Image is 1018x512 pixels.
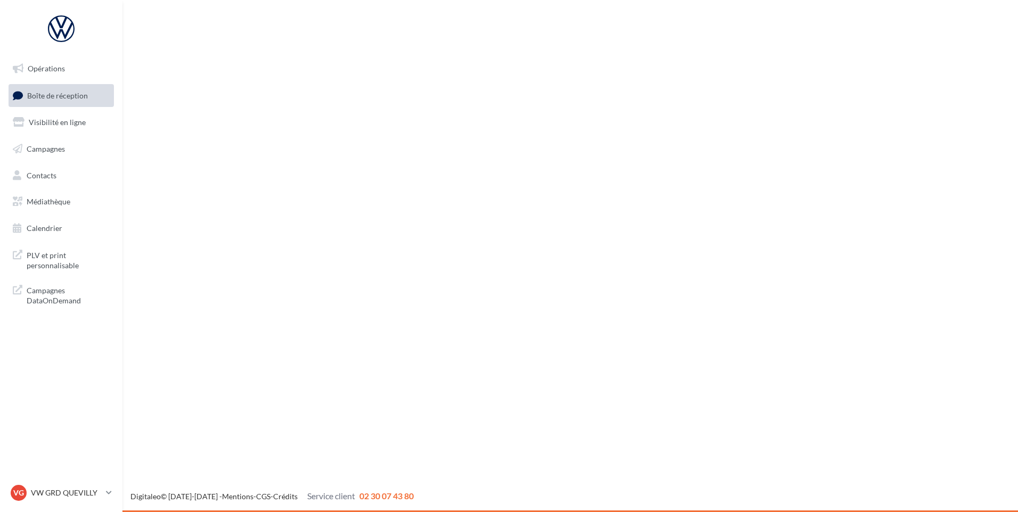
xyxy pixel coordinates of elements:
span: Calendrier [27,224,62,233]
a: Campagnes [6,138,116,160]
span: Campagnes [27,144,65,153]
span: © [DATE]-[DATE] - - - [130,492,414,501]
p: VW GRD QUEVILLY [31,488,102,498]
a: Contacts [6,164,116,187]
span: Campagnes DataOnDemand [27,283,110,306]
span: PLV et print personnalisable [27,248,110,271]
span: Boîte de réception [27,90,88,100]
span: Opérations [28,64,65,73]
a: Calendrier [6,217,116,240]
a: Médiathèque [6,191,116,213]
a: Boîte de réception [6,84,116,107]
a: Campagnes DataOnDemand [6,279,116,310]
a: Crédits [273,492,298,501]
a: Mentions [222,492,253,501]
span: VG [13,488,24,498]
a: PLV et print personnalisable [6,244,116,275]
span: Service client [307,491,355,501]
span: Visibilité en ligne [29,118,86,127]
a: Digitaleo [130,492,161,501]
a: VG VW GRD QUEVILLY [9,483,114,503]
a: CGS [256,492,270,501]
a: Opérations [6,57,116,80]
span: Contacts [27,170,56,179]
a: Visibilité en ligne [6,111,116,134]
span: Médiathèque [27,197,70,206]
span: 02 30 07 43 80 [359,491,414,501]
